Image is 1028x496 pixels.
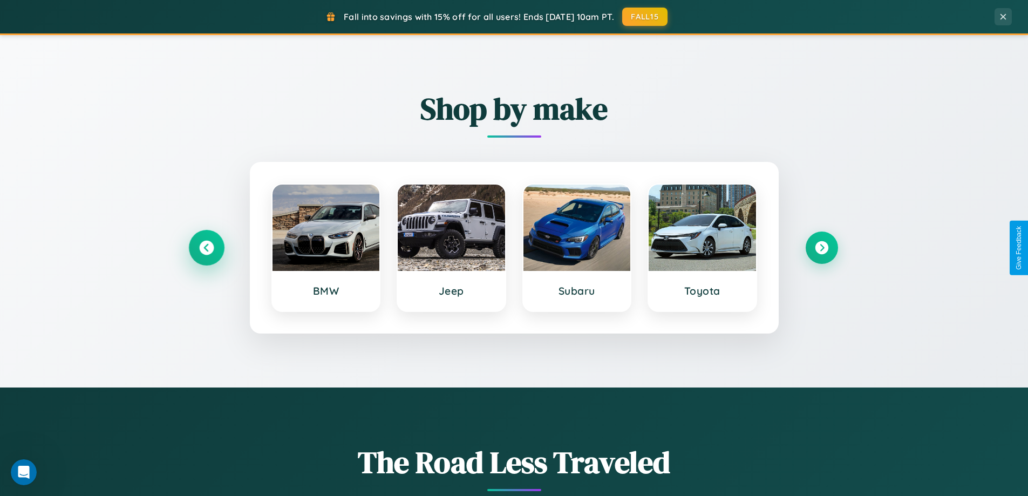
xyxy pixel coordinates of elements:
[409,284,494,297] h3: Jeep
[1015,226,1023,270] div: Give Feedback
[659,284,745,297] h3: Toyota
[283,284,369,297] h3: BMW
[190,441,838,483] h1: The Road Less Traveled
[622,8,668,26] button: FALL15
[534,284,620,297] h3: Subaru
[344,11,614,22] span: Fall into savings with 15% off for all users! Ends [DATE] 10am PT.
[190,88,838,130] h2: Shop by make
[11,459,37,485] iframe: Intercom live chat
